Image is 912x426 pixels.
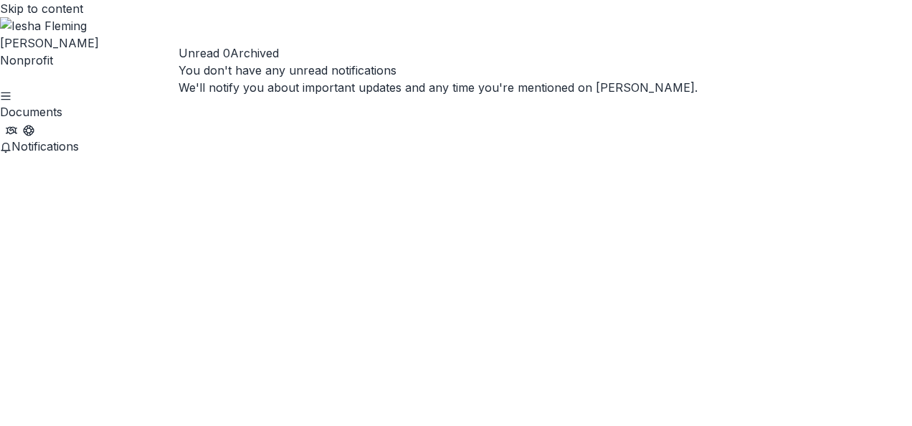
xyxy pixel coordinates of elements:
button: Archived [230,44,279,62]
p: You don't have any unread notifications [179,62,698,79]
span: 0 [223,46,230,60]
p: We'll notify you about important updates and any time you're mentioned on [PERSON_NAME]. [179,79,698,96]
button: Unread [179,44,230,62]
button: Partners [6,120,17,138]
button: Get Help [23,120,34,138]
span: Notifications [11,139,79,153]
